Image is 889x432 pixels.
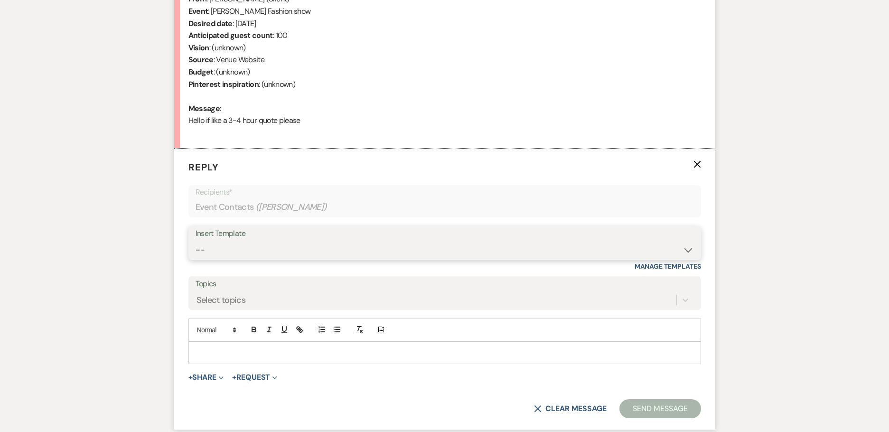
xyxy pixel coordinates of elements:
[635,262,701,271] a: Manage Templates
[188,103,220,113] b: Message
[196,277,694,291] label: Topics
[188,374,193,381] span: +
[188,19,233,28] b: Desired date
[619,399,701,418] button: Send Message
[196,186,694,198] p: Recipients*
[196,198,694,216] div: Event Contacts
[197,293,246,306] div: Select topics
[188,55,214,65] b: Source
[188,6,208,16] b: Event
[188,374,224,381] button: Share
[256,201,327,214] span: ( [PERSON_NAME] )
[188,79,259,89] b: Pinterest inspiration
[534,405,606,413] button: Clear message
[188,43,209,53] b: Vision
[196,227,694,241] div: Insert Template
[232,374,236,381] span: +
[188,67,214,77] b: Budget
[232,374,277,381] button: Request
[188,161,219,173] span: Reply
[188,30,273,40] b: Anticipated guest count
